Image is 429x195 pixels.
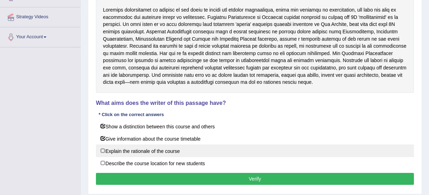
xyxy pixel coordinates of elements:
button: Verify [96,173,414,185]
div: * Click on the correct answers [96,111,167,118]
label: Explain the rationale of the course [96,144,414,157]
a: Strategy Videos [0,7,80,25]
label: Give information about the course timetable [96,132,414,145]
a: Your Account [0,27,80,45]
label: Show a distinction between this course and others [96,120,414,133]
label: Describe the course location for new students [96,157,414,169]
h4: What aims does the writer of this passage have? [96,100,414,106]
